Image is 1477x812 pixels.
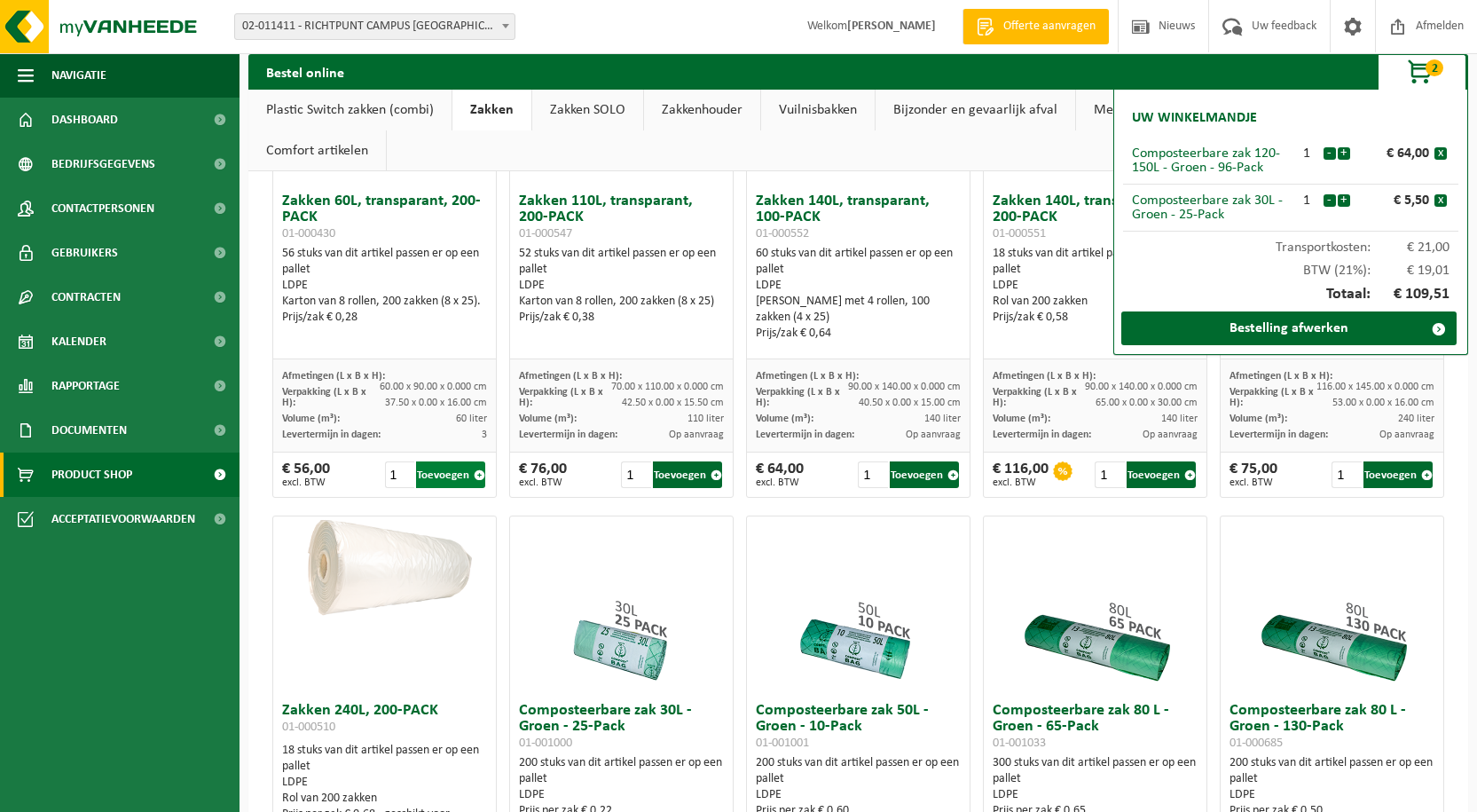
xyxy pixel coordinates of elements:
[1121,311,1457,345] a: Bestelling afwerken
[924,414,961,424] span: 140 liter
[51,231,118,275] span: Gebruikers
[519,294,725,310] div: Karton van 8 rollen, 200 zakken (8 x 25)
[756,387,840,408] span: Verpakking (L x B x H):
[611,382,724,392] span: 70.00 x 110.00 x 0.000 cm
[756,278,962,294] div: LDPE
[653,461,722,488] button: Toevoegen
[1123,255,1458,278] div: BTW (21%):
[756,371,859,382] span: Afmetingen (L x B x H):
[51,319,106,364] span: Kalender
[621,461,651,488] input: 1
[1143,430,1198,440] span: Op aanvraag
[993,703,1198,751] h3: Composteerbare zak 80 L - Groen - 65-Pack
[890,461,959,488] button: Toevoegen
[1076,90,1160,130] a: Medisch
[282,461,330,488] div: € 56,00
[769,516,947,694] img: 01-001001
[51,142,155,186] span: Bedrijfsgegevens
[756,737,809,750] span: 01-001001
[1096,398,1198,408] span: 65.00 x 0.00 x 30.00 cm
[1230,430,1328,440] span: Levertermijn in dagen:
[1132,146,1291,175] div: Composteerbare zak 120-150L - Groen - 96-Pack
[1363,461,1433,488] button: Toevoegen
[993,193,1198,241] h3: Zakken 140L, transparant, 200-PACK
[1338,147,1350,160] button: +
[248,90,452,130] a: Plastic Switch zakken (combi)
[993,461,1049,488] div: € 116,00
[1123,232,1458,255] div: Transportkosten:
[519,227,572,240] span: 01-000547
[51,364,120,408] span: Rapportage
[1230,703,1435,751] h3: Composteerbare zak 80 L - Groen - 130-Pack
[519,193,725,241] h3: Zakken 110L, transparant, 200-PACK
[756,294,962,326] div: [PERSON_NAME] met 4 rollen, 100 zakken (4 x 25)
[993,371,1096,382] span: Afmetingen (L x B x H):
[51,186,154,231] span: Contactpersonen
[993,246,1198,326] div: 18 stuks van dit artikel passen er op een pallet
[51,53,106,98] span: Navigatie
[1316,382,1434,392] span: 116.00 x 145.00 x 0.000 cm
[669,430,724,440] span: Op aanvraag
[1291,193,1323,208] div: 1
[1161,414,1198,424] span: 140 liter
[1324,147,1336,160] button: -
[858,461,888,488] input: 1
[282,775,488,791] div: LDPE
[282,193,488,241] h3: Zakken 60L, transparant, 200-PACK
[282,371,385,382] span: Afmetingen (L x B x H):
[1230,387,1314,408] span: Verpakking (L x B x H):
[282,246,488,326] div: 56 stuks van dit artikel passen er op een pallet
[1127,461,1196,488] button: Toevoegen
[519,387,603,408] span: Verpakking (L x B x H):
[282,477,330,488] span: excl. BTW
[1132,193,1291,222] div: Composteerbare zak 30L - Groen - 25-Pack
[51,408,127,453] span: Documenten
[1123,99,1266,138] h2: Uw winkelmandje
[756,461,804,488] div: € 64,00
[1332,461,1362,488] input: 1
[282,791,488,807] div: Rol van 200 zakken
[993,387,1077,408] span: Verpakking (L x B x H):
[482,430,487,440] span: 3
[756,193,962,241] h3: Zakken 140L, transparant, 100-PACK
[519,278,725,294] div: LDPE
[385,461,415,488] input: 1
[380,382,487,392] span: 60.00 x 90.00 x 0.000 cm
[756,326,962,342] div: Prijs/zak € 0,64
[1123,278,1458,311] div: Totaal:
[1332,398,1434,408] span: 53.00 x 0.00 x 16.00 cm
[282,294,488,310] div: Karton van 8 rollen, 200 zakken (8 x 25).
[273,516,497,628] img: 01-000510
[993,430,1091,440] span: Levertermijn in dagen:
[519,430,617,440] span: Levertermijn in dagen:
[876,90,1075,130] a: Bijzonder en gevaarlijk afval
[519,310,725,326] div: Prijs/zak € 0,38
[756,787,962,803] div: LDPE
[962,9,1109,44] a: Offerte aanvragen
[993,227,1046,240] span: 01-000551
[519,787,725,803] div: LDPE
[385,398,487,408] span: 37.50 x 0.00 x 16.00 cm
[519,371,622,382] span: Afmetingen (L x B x H):
[1378,54,1466,90] button: 2
[756,477,804,488] span: excl. BTW
[519,703,725,751] h3: Composteerbare zak 30L - Groen - 25-Pack
[1230,787,1435,803] div: LDPE
[993,477,1049,488] span: excl. BTW
[1355,193,1434,208] div: € 5,50
[519,414,577,424] span: Volume (m³):
[235,14,515,39] span: 02-011411 - RICHTPUNT CAMPUS EEKLO - EEKLO
[859,398,961,408] span: 40.50 x 0.00 x 15.00 cm
[51,98,118,142] span: Dashboard
[1371,240,1450,255] span: € 21,00
[993,294,1198,310] div: Rol van 200 zakken
[1006,516,1183,694] img: 01-001033
[993,310,1198,326] div: Prijs/zak € 0,58
[1426,59,1443,76] span: 2
[519,246,725,326] div: 52 stuks van dit artikel passen er op een pallet
[1230,461,1277,488] div: € 75,00
[416,461,485,488] button: Toevoegen
[756,227,809,240] span: 01-000552
[993,787,1198,803] div: LDPE
[906,430,961,440] span: Op aanvraag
